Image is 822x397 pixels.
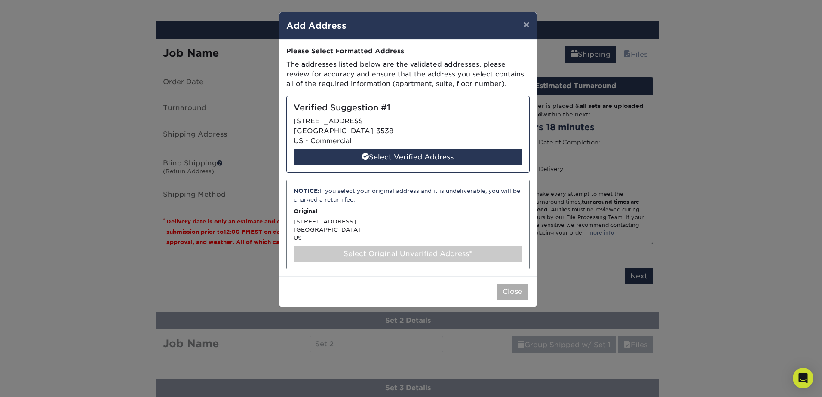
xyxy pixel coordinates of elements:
[294,103,522,113] h5: Verified Suggestion #1
[286,180,530,269] div: [STREET_ADDRESS] [GEOGRAPHIC_DATA] US
[286,96,530,173] div: [STREET_ADDRESS] [GEOGRAPHIC_DATA]-3538 US - Commercial
[294,246,522,262] div: Select Original Unverified Address*
[294,149,522,165] div: Select Verified Address
[294,187,522,204] div: If you select your original address and it is undeliverable, you will be charged a return fee.
[286,60,530,89] p: The addresses listed below are the validated addresses, please review for accuracy and ensure tha...
[497,284,528,300] button: Close
[793,368,813,388] div: Open Intercom Messenger
[294,207,522,215] p: Original
[516,12,536,37] button: ×
[294,188,319,194] strong: NOTICE:
[286,19,530,32] h4: Add Address
[286,46,530,56] div: Please Select Formatted Address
